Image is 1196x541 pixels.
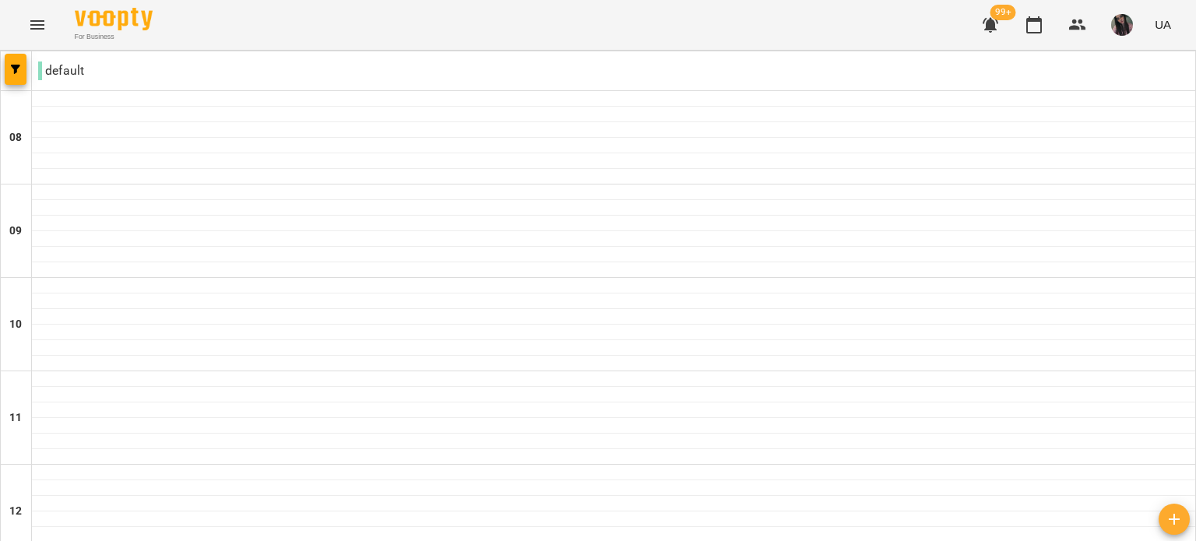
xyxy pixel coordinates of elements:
span: UA [1155,16,1171,33]
h6: 09 [9,223,22,240]
button: Menu [19,6,56,44]
h6: 08 [9,129,22,146]
h6: 10 [9,316,22,333]
img: Voopty Logo [75,8,153,30]
h6: 12 [9,503,22,520]
span: 99+ [990,5,1016,20]
img: 56914cf74e87d0f48a8d1ea6ffe70007.jpg [1111,14,1133,36]
button: Створити урок [1159,504,1190,535]
p: default [38,61,84,80]
button: UA [1149,10,1177,39]
h6: 11 [9,409,22,427]
span: For Business [75,32,153,42]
